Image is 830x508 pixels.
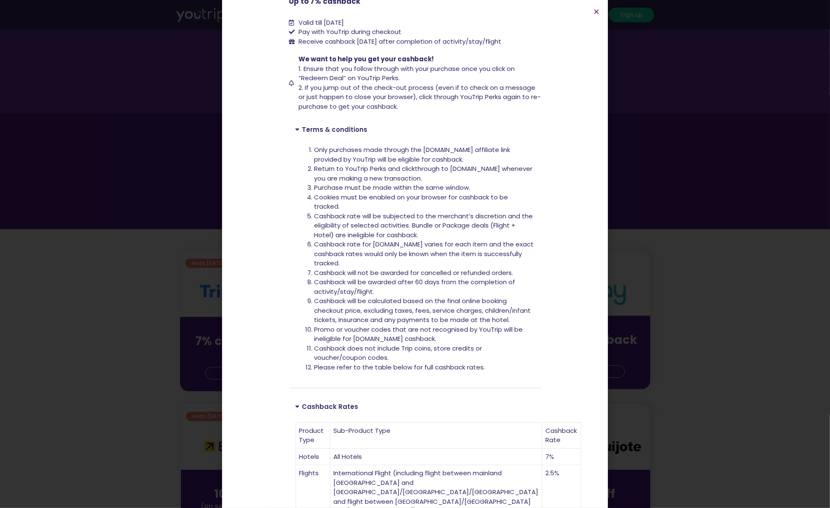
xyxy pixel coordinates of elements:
span: 2. If you jump out of the check-out process (even if to check on a message or just happen to clos... [298,83,541,111]
li: Cashback will be awarded after 60 days from the completion of activity/stay/flight. [314,278,535,296]
div: Terms & conditions [289,139,541,388]
span: Receive cashback [DATE] after completion of activity/stay/flight [298,37,501,46]
td: Sub-Product Type [330,423,542,449]
a: Cashback Rates [302,402,359,411]
span: Pay with YouTrip during checkout [296,27,401,37]
td: Hotels [296,449,330,466]
li: Cookies must be enabled on your browser for cashback to be tracked. [314,193,535,212]
li: Promo or voucher codes that are not recognised by YouTrip will be ineligible for [DOMAIN_NAME] ca... [314,325,535,344]
td: Product Type [296,423,330,449]
li: Please refer to the table below for full cashback rates. [314,363,535,372]
li: Cashback rate for [DOMAIN_NAME] varies for each item and the exact cashback rates would only be k... [314,240,535,268]
span: 1. Ensure that you follow through with your purchase once you click on “Redeem Deal” on YouTrip P... [298,64,515,83]
li: Cashback will not be awarded for cancelled or refunded orders. [314,268,535,278]
li: Return to YouTrip Perks and clickthrough to [DOMAIN_NAME] whenever you are making a new transaction. [314,164,535,183]
div: Terms & conditions [289,120,541,139]
li: Only purchases made through the [DOMAIN_NAME] affiliate link provided by YouTrip will be eligible... [314,145,535,164]
span: We want to help you get your cashback! [298,55,434,63]
span: Valid till [DATE] [298,18,344,27]
div: Cashback Rates [289,397,541,416]
li: Cashback rate will be subjected to the merchant’s discretion and the eligibility of selected acti... [314,212,535,240]
td: All Hotels [330,449,542,466]
a: Close [593,8,600,15]
td: 7% [542,449,581,466]
li: Purchase must be made within the same window. [314,183,535,193]
td: Cashback Rate [542,423,581,449]
li: Cashback does not include Trip coins, store credits or voucher/coupon codes. [314,344,535,363]
a: Terms & conditions [302,125,368,134]
li: Cashback will be calculated based on the final online booking checkout price, excluding taxes, fe... [314,296,535,325]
